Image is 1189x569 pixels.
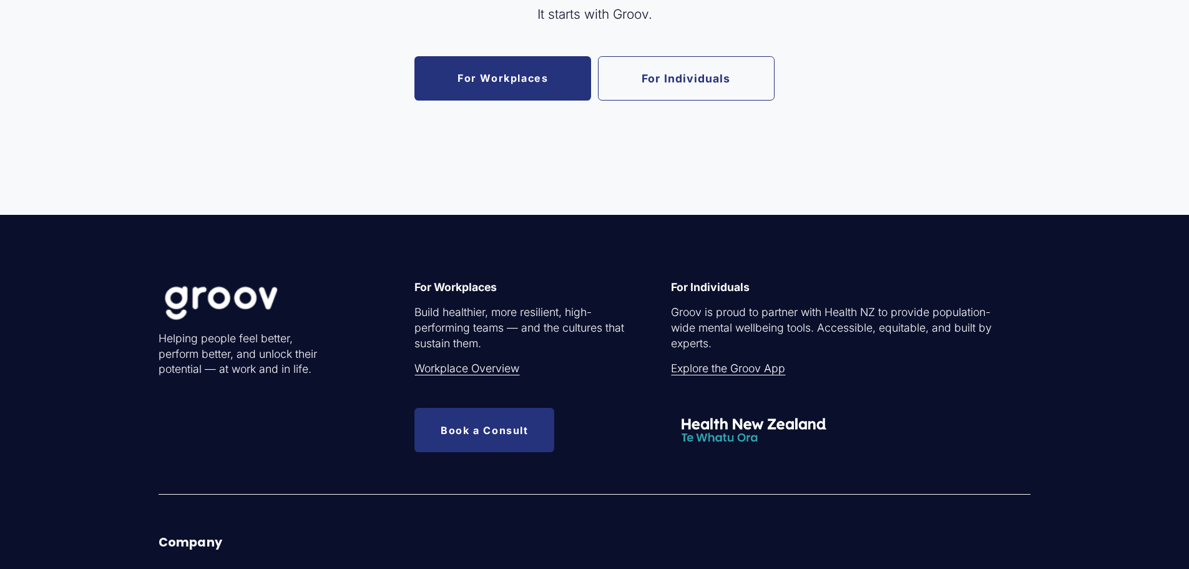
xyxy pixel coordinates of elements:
p: Helping people feel better, perform better, and unlock their potential — at work and in life. [159,331,335,377]
p: Groov is proud to partner with Health NZ to provide population-wide mental wellbeing tools. Acces... [671,305,994,351]
a: For Individuals [598,56,775,101]
a: For Workplaces [414,56,591,101]
a: Workplace Overview [414,361,519,377]
strong: For Workplaces [414,280,497,294]
strong: Company [159,534,222,551]
a: Book a Consult [414,408,554,452]
strong: For Individuals [671,280,750,294]
p: Build healthier, more resilient, high-performing teams — and the cultures that sustain them. [414,305,627,351]
a: Explore the Groov App [671,361,785,377]
p: It starts with Groov. [232,5,957,23]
